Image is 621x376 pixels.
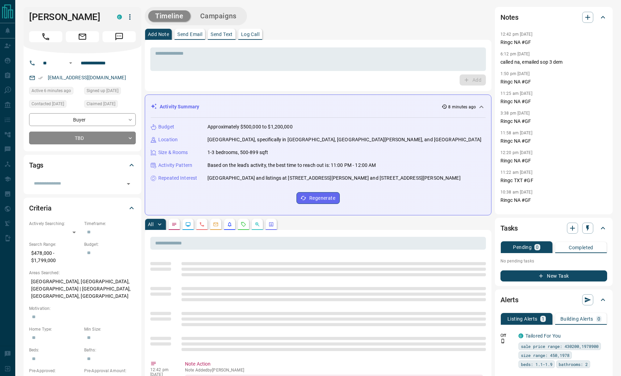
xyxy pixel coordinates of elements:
svg: Calls [199,222,205,227]
p: Search Range: [29,241,81,248]
p: Pre-Approval Amount: [84,368,136,374]
p: 11:58 am [DATE] [500,131,532,135]
span: Email [66,31,99,42]
p: Ringc TXT #GF [500,177,607,184]
h2: Alerts [500,294,518,305]
p: Building Alerts [560,316,593,321]
p: 11:25 am [DATE] [500,91,532,96]
p: Timeframe: [84,221,136,227]
div: Mon Jun 23 2025 [84,100,136,110]
span: Claimed [DATE] [87,100,115,107]
p: Add Note [148,32,169,37]
span: Contacted [DATE] [32,100,64,107]
span: Call [29,31,62,42]
p: Completed [569,245,593,250]
h2: Tasks [500,223,518,234]
p: 10:38 am [DATE] [500,190,532,195]
p: 1-3 bedrooms, 500-899 sqft [207,149,268,156]
div: Alerts [500,292,607,308]
p: Based on the lead's activity, the best time to reach out is: 11:00 PM - 12:00 AM [207,162,376,169]
p: 12:20 pm [DATE] [500,150,532,155]
div: Tasks [500,220,607,236]
p: Ringc NA #GF [500,137,607,145]
p: 9:58 am [DATE] [500,209,530,214]
p: Min Size: [84,326,136,332]
p: 12:42 pm [DATE] [500,32,532,37]
button: New Task [500,270,607,281]
p: Ringc NA #GF [500,39,607,46]
button: Campaigns [193,10,243,22]
svg: Push Notification Only [500,339,505,343]
p: 1:50 pm [DATE] [500,71,530,76]
svg: Requests [241,222,246,227]
div: TBD [29,132,136,144]
p: Actively Searching: [29,221,81,227]
div: Activity Summary8 minutes ago [151,100,486,113]
button: Timeline [148,10,190,22]
div: Notes [500,9,607,26]
div: Sat Aug 16 2025 [29,87,81,97]
div: Buyer [29,113,136,126]
p: Pre-Approved: [29,368,81,374]
button: Open [66,59,75,67]
p: Pending [513,245,532,250]
div: condos.ca [117,15,122,19]
p: 12:42 pm [150,367,175,372]
p: Ringc NA #GF [500,157,607,164]
p: Note Action [185,360,483,368]
p: Motivation: [29,305,136,312]
h2: Notes [500,12,518,23]
p: Location [158,136,178,143]
p: Baths: [84,347,136,353]
p: Budget: [84,241,136,248]
p: 0 [597,316,600,321]
span: bathrooms: 2 [559,361,588,368]
p: Size & Rooms [158,149,188,156]
svg: Lead Browsing Activity [185,222,191,227]
a: Tailored For You [525,333,561,339]
span: Signed up [DATE] [87,87,118,94]
svg: Opportunities [255,222,260,227]
p: Home Type: [29,326,81,332]
span: sale price range: 430200,1978900 [521,343,598,350]
svg: Listing Alerts [227,222,232,227]
p: Note Added by [PERSON_NAME] [185,368,483,373]
button: Regenerate [296,192,340,204]
h2: Criteria [29,203,52,214]
p: No pending tasks [500,256,607,266]
p: 3:38 pm [DATE] [500,111,530,116]
p: 6:12 pm [DATE] [500,52,530,56]
span: Active 6 minutes ago [32,87,71,94]
p: called na, emailed sop 3 dem [500,59,607,66]
p: Budget [158,123,174,131]
p: Send Text [211,32,233,37]
p: All [148,222,153,227]
p: $478,000 - $1,799,000 [29,248,81,266]
p: Beds: [29,347,81,353]
span: Message [103,31,136,42]
p: 8 minutes ago [449,104,476,110]
p: Listing Alerts [507,316,538,321]
div: Tags [29,157,136,173]
span: beds: 1.1-1.9 [521,361,552,368]
p: Ringc NA #GF [500,98,607,105]
p: Ringc NA #GF [500,78,607,86]
p: 11:22 am [DATE] [500,170,532,175]
svg: Email Verified [38,75,43,80]
span: size range: 450,1978 [521,352,569,359]
p: Send Email [177,32,202,37]
p: Off [500,332,514,339]
p: [GEOGRAPHIC_DATA], [GEOGRAPHIC_DATA], [GEOGRAPHIC_DATA] | [GEOGRAPHIC_DATA], [GEOGRAPHIC_DATA], [... [29,276,136,302]
h1: [PERSON_NAME] [29,11,107,23]
svg: Agent Actions [268,222,274,227]
p: Ringc NA #GF [500,118,607,125]
svg: Emails [213,222,219,227]
div: Sun Jun 22 2025 [84,87,136,97]
p: [GEOGRAPHIC_DATA], specifically in [GEOGRAPHIC_DATA], [GEOGRAPHIC_DATA][PERSON_NAME], and [GEOGRA... [207,136,481,143]
p: 0 [536,245,539,250]
p: 1 [542,316,544,321]
p: Activity Pattern [158,162,192,169]
p: [GEOGRAPHIC_DATA] and listings at [STREET_ADDRESS][PERSON_NAME] and [STREET_ADDRESS][PERSON_NAME] [207,174,461,182]
div: Criteria [29,200,136,216]
p: Log Call [241,32,259,37]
